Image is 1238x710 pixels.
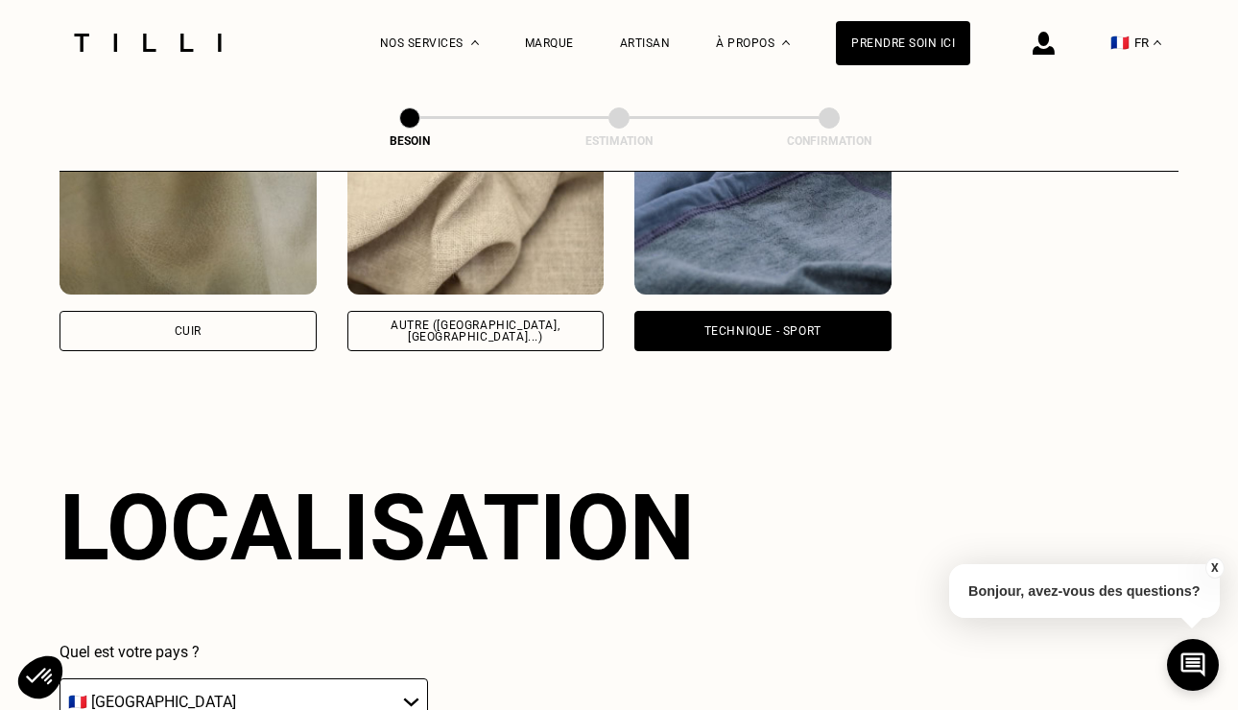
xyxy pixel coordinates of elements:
[525,36,574,50] a: Marque
[314,134,506,148] div: Besoin
[60,643,428,661] p: Quel est votre pays ?
[1110,34,1130,52] span: 🇫🇷
[60,122,317,295] img: Tilli retouche vos vêtements en Cuir
[60,474,695,581] div: Localisation
[733,134,925,148] div: Confirmation
[347,122,605,295] img: Tilli retouche vos vêtements en Autre (coton, jersey...)
[782,40,790,45] img: Menu déroulant à propos
[523,134,715,148] div: Estimation
[620,36,671,50] a: Artisan
[1204,557,1224,579] button: X
[175,325,202,337] div: Cuir
[471,40,479,45] img: Menu déroulant
[634,122,892,295] img: Tilli retouche vos vêtements en Technique - Sport
[67,34,228,52] img: Logo du service de couturière Tilli
[1033,32,1055,55] img: icône connexion
[1154,40,1161,45] img: menu déroulant
[949,564,1220,618] p: Bonjour, avez-vous des questions?
[836,21,970,65] a: Prendre soin ici
[364,319,588,343] div: Autre ([GEOGRAPHIC_DATA], [GEOGRAPHIC_DATA]...)
[704,325,821,337] div: Technique - Sport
